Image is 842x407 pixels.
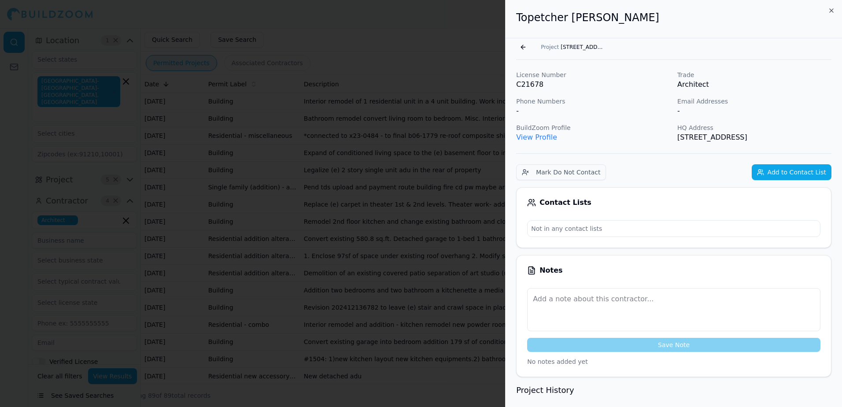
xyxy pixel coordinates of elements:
div: - [516,106,670,116]
p: Not in any contact lists [528,221,820,237]
button: Project[STREET_ADDRESS][US_STATE] [535,41,610,53]
span: [STREET_ADDRESS][US_STATE] [561,44,605,51]
p: HQ Address [677,123,831,132]
p: BuildZoom Profile [516,123,670,132]
p: Architect [677,79,831,90]
span: Project [541,44,559,51]
button: Mark Do Not Contact [516,164,606,180]
h2: Topetcher [PERSON_NAME] [516,11,831,25]
a: View Profile [516,133,557,141]
div: - [677,106,831,116]
p: No notes added yet [527,357,820,366]
p: License Number [516,70,670,79]
button: Add to Contact List [752,164,831,180]
p: C21678 [516,79,670,90]
p: Trade [677,70,831,79]
div: Notes [527,266,820,275]
p: Email Addresses [677,97,831,106]
h3: Project History [516,384,831,396]
p: Phone Numbers [516,97,670,106]
p: [STREET_ADDRESS] [677,132,831,143]
div: Contact Lists [527,198,820,207]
